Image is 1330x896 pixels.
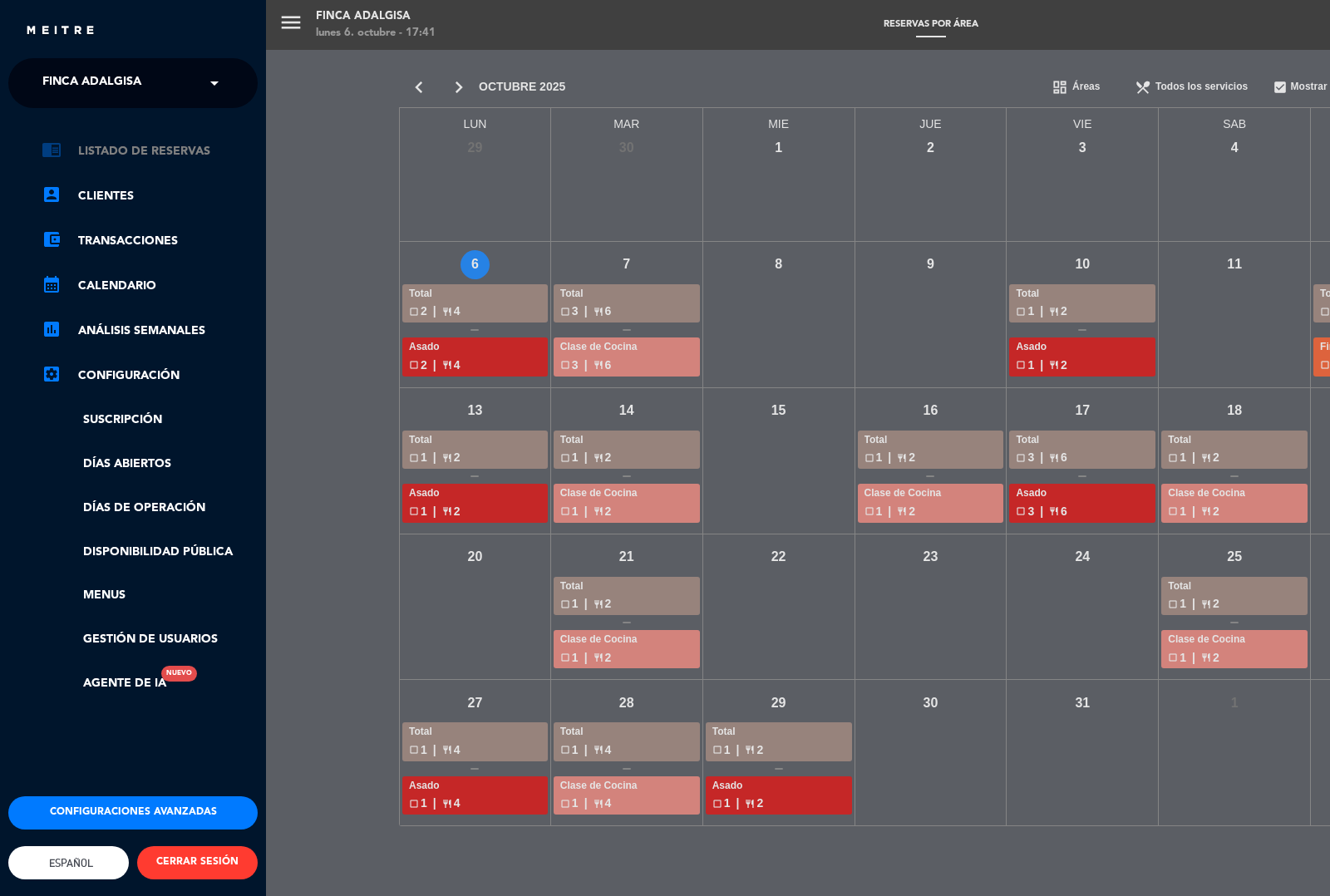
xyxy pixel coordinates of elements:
[42,185,62,204] i: account_box
[42,140,62,160] i: chrome_reader_mode
[42,229,62,249] i: account_balance_wallet
[42,630,258,649] a: Gestión de usuarios
[42,66,141,101] span: Finca Adalgisa
[42,411,258,430] a: Suscripción
[42,319,62,339] i: assessment
[42,499,258,518] a: Días de Operación
[42,274,62,294] i: calendar_month
[25,25,96,37] img: MEITRE
[42,364,62,384] i: settings_applications
[42,321,258,341] a: assessmentANÁLISIS SEMANALES
[42,231,258,251] a: account_balance_walletTransacciones
[42,141,258,161] a: chrome_reader_modeListado de Reservas
[137,846,258,879] button: CERRAR SESIÓN
[42,674,166,693] a: Agente de IANuevo
[42,455,258,474] a: Días abiertos
[42,543,258,562] a: Disponibilidad pública
[45,857,93,869] span: Español
[42,276,258,296] a: calendar_monthCalendario
[161,666,197,682] div: Nuevo
[8,796,258,830] button: Configuraciones avanzadas
[42,186,258,206] a: account_boxClientes
[42,366,258,386] a: Configuración
[42,586,258,605] a: Menus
